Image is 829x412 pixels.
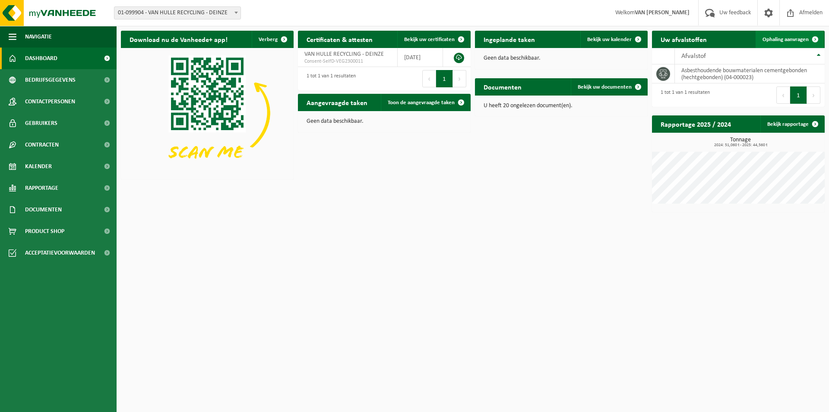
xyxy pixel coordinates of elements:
[25,199,62,220] span: Documenten
[25,156,52,177] span: Kalender
[656,86,710,105] div: 1 tot 1 van 1 resultaten
[760,115,824,133] a: Bekijk rapportage
[675,64,825,83] td: asbesthoudende bouwmaterialen cementgebonden (hechtgebonden) (04-000023)
[298,94,376,111] h2: Aangevraagde taken
[580,31,647,48] a: Bekijk uw kalender
[307,118,462,125] p: Geen data beschikbaar.
[25,220,64,242] span: Product Shop
[484,103,639,109] p: U heeft 20 ongelezen document(en).
[652,115,740,132] h2: Rapportage 2025 / 2024
[259,37,278,42] span: Verberg
[484,55,639,61] p: Geen data beschikbaar.
[25,48,57,69] span: Dashboard
[252,31,293,48] button: Verberg
[25,177,58,199] span: Rapportage
[404,37,455,42] span: Bekijk uw certificaten
[25,112,57,134] span: Gebruikers
[578,84,632,90] span: Bekijk uw documenten
[763,37,809,42] span: Ophaling aanvragen
[475,78,530,95] h2: Documenten
[121,48,294,178] img: Download de VHEPlus App
[25,91,75,112] span: Contactpersonen
[635,10,690,16] strong: VAN [PERSON_NAME]
[121,31,236,48] h2: Download nu de Vanheede+ app!
[388,100,455,105] span: Toon de aangevraagde taken
[302,69,356,88] div: 1 tot 1 van 1 resultaten
[25,26,52,48] span: Navigatie
[114,6,241,19] span: 01-099904 - VAN HULLE RECYCLING - DEINZE
[398,48,443,67] td: [DATE]
[475,31,544,48] h2: Ingeplande taken
[436,70,453,87] button: 1
[304,51,384,57] span: VAN HULLE RECYCLING - DEINZE
[114,7,240,19] span: 01-099904 - VAN HULLE RECYCLING - DEINZE
[571,78,647,96] a: Bekijk uw documenten
[25,69,76,91] span: Bedrijfsgegevens
[776,86,790,104] button: Previous
[397,31,470,48] a: Bekijk uw certificaten
[656,143,825,147] span: 2024: 51,060 t - 2025: 44,560 t
[298,31,381,48] h2: Certificaten & attesten
[756,31,824,48] a: Ophaling aanvragen
[25,242,95,264] span: Acceptatievoorwaarden
[453,70,466,87] button: Next
[587,37,632,42] span: Bekijk uw kalender
[656,137,825,147] h3: Tonnage
[807,86,820,104] button: Next
[681,53,706,60] span: Afvalstof
[304,58,391,65] span: Consent-SelfD-VEG2300011
[25,134,59,156] span: Contracten
[381,94,470,111] a: Toon de aangevraagde taken
[652,31,715,48] h2: Uw afvalstoffen
[422,70,436,87] button: Previous
[790,86,807,104] button: 1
